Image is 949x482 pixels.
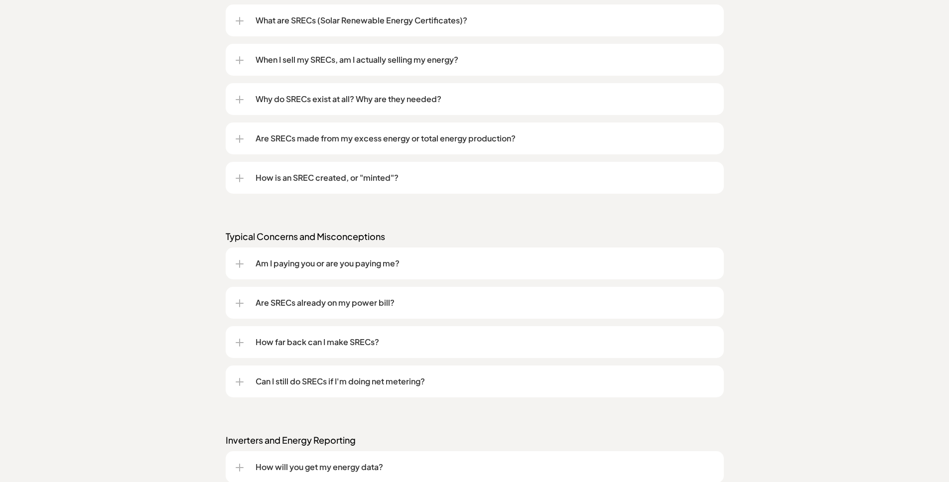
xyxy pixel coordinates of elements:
p: Are SRECs already on my power bill? [256,297,714,309]
p: What are SRECs (Solar Renewable Energy Certificates)? [256,14,714,26]
p: How far back can I make SRECs? [256,336,714,348]
p: Typical Concerns and Misconceptions [226,231,724,242]
p: Why do SRECs exist at all? Why are they needed? [256,93,714,105]
p: Inverters and Energy Reporting [226,434,724,446]
p: Can I still do SRECs if I'm doing net metering? [256,375,714,387]
p: How is an SREC created, or "minted"? [256,172,714,184]
p: Are SRECs made from my excess energy or total energy production? [256,132,714,144]
p: How will you get my energy data? [256,461,714,473]
p: When I sell my SRECs, am I actually selling my energy? [256,54,714,66]
p: Am I paying you or are you paying me? [256,257,714,269]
